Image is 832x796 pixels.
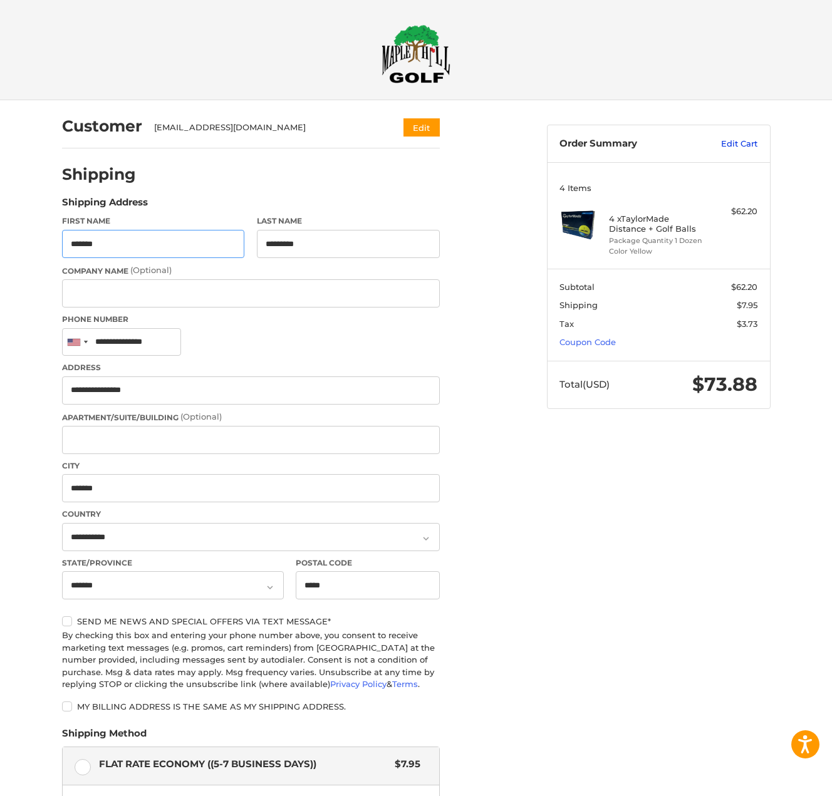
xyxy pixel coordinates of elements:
[62,509,440,520] label: Country
[609,235,705,246] li: Package Quantity 1 Dozen
[694,138,757,150] a: Edit Cart
[99,757,389,772] span: Flat Rate Economy ((5-7 Business Days))
[403,118,440,137] button: Edit
[609,214,705,234] h4: 4 x TaylorMade Distance + Golf Balls
[62,264,440,277] label: Company Name
[257,215,440,227] label: Last Name
[737,319,757,329] span: $3.73
[62,215,245,227] label: First Name
[180,411,222,421] small: (Optional)
[559,183,757,193] h3: 4 Items
[692,373,757,396] span: $73.88
[737,300,757,310] span: $7.95
[296,557,440,569] label: Postal Code
[130,265,172,275] small: (Optional)
[62,557,284,569] label: State/Province
[731,282,757,292] span: $62.20
[62,314,440,325] label: Phone Number
[559,319,574,329] span: Tax
[392,679,418,689] a: Terms
[62,165,136,184] h2: Shipping
[708,205,757,218] div: $62.20
[62,629,440,691] div: By checking this box and entering your phone number above, you consent to receive marketing text ...
[559,282,595,292] span: Subtotal
[62,460,440,472] label: City
[330,679,387,689] a: Privacy Policy
[63,329,91,356] div: United States: +1
[62,362,440,373] label: Address
[609,246,705,257] li: Color Yellow
[62,411,440,423] label: Apartment/Suite/Building
[154,121,379,134] div: [EMAIL_ADDRESS][DOMAIN_NAME]
[62,195,148,215] legend: Shipping Address
[559,337,616,347] a: Coupon Code
[62,616,440,626] label: Send me news and special offers via text message*
[62,726,147,747] legend: Shipping Method
[559,138,694,150] h3: Order Summary
[389,757,421,772] span: $7.95
[62,701,440,711] label: My billing address is the same as my shipping address.
[559,300,598,310] span: Shipping
[62,116,142,136] h2: Customer
[382,24,450,83] img: Maple Hill Golf
[559,378,610,390] span: Total (USD)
